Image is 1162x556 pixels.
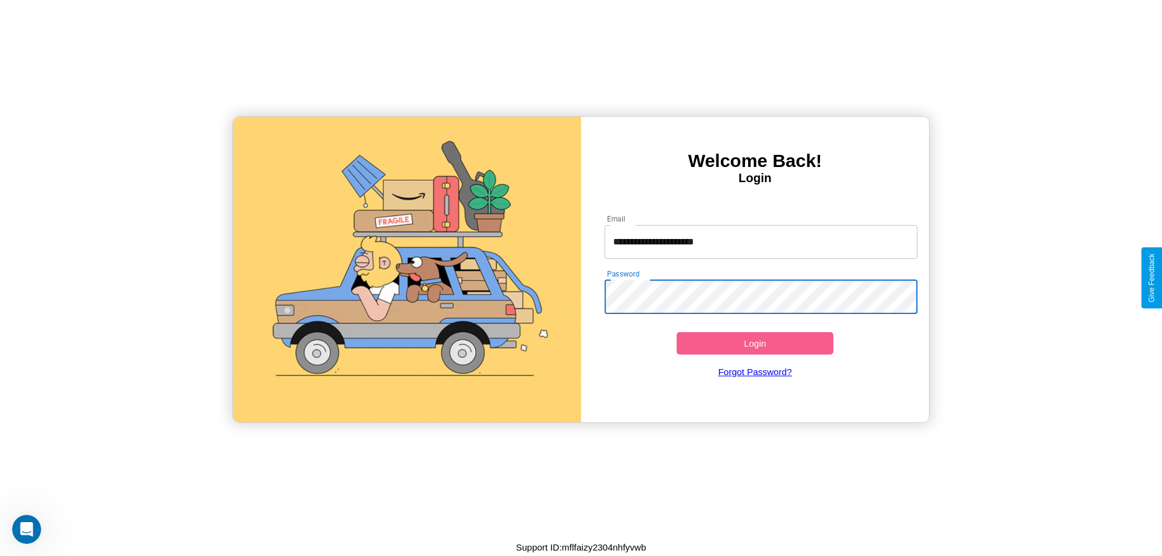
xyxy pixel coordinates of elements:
[516,539,646,555] p: Support ID: mflfaizy2304nhfyvwb
[581,151,929,171] h3: Welcome Back!
[677,332,833,355] button: Login
[599,355,912,389] a: Forgot Password?
[233,117,581,422] img: gif
[12,515,41,544] iframe: Intercom live chat
[1147,253,1156,303] div: Give Feedback
[581,171,929,185] h4: Login
[607,269,639,279] label: Password
[607,214,626,224] label: Email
